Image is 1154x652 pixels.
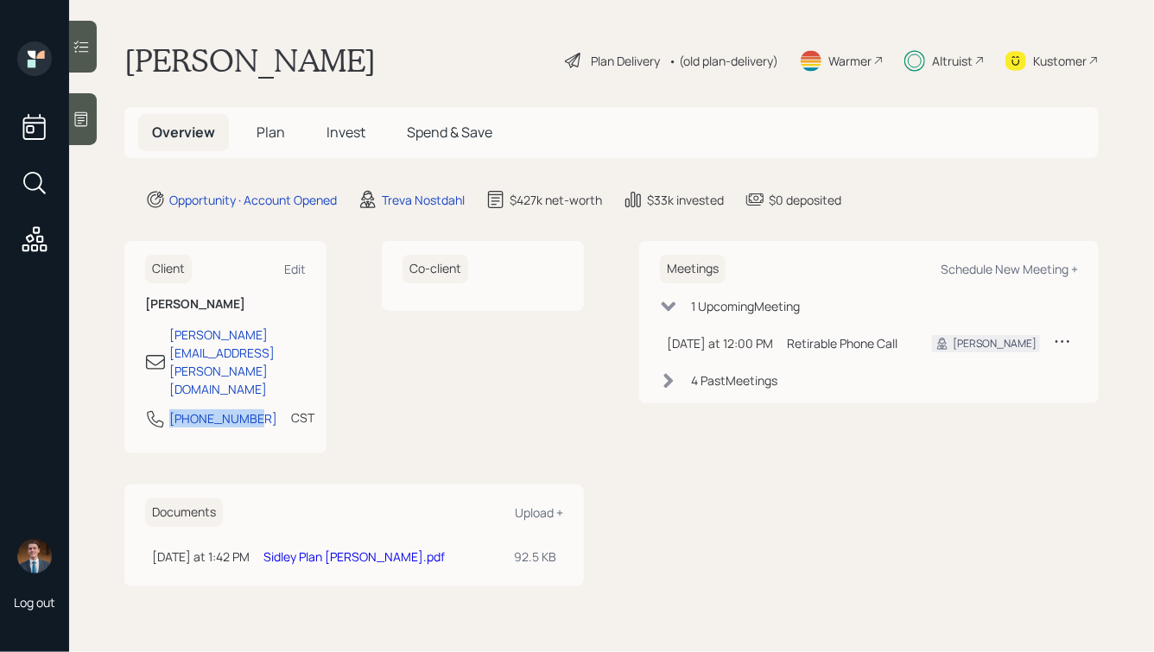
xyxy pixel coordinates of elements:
[691,371,777,389] div: 4 Past Meeting s
[291,408,314,427] div: CST
[787,334,904,352] div: Retirable Phone Call
[257,123,285,142] span: Plan
[515,504,563,521] div: Upload +
[152,123,215,142] span: Overview
[669,52,778,70] div: • (old plan-delivery)
[327,123,365,142] span: Invest
[14,594,55,611] div: Log out
[591,52,660,70] div: Plan Delivery
[284,261,306,277] div: Edit
[152,548,250,566] div: [DATE] at 1:42 PM
[514,548,556,566] div: 92.5 KB
[828,52,872,70] div: Warmer
[647,191,724,209] div: $33k invested
[145,297,306,312] h6: [PERSON_NAME]
[667,334,773,352] div: [DATE] at 12:00 PM
[145,255,192,283] h6: Client
[1033,52,1087,70] div: Kustomer
[953,336,1037,351] div: [PERSON_NAME]
[510,191,602,209] div: $427k net-worth
[263,548,445,565] a: Sidley Plan [PERSON_NAME].pdf
[932,52,973,70] div: Altruist
[17,539,52,573] img: hunter_neumayer.jpg
[169,409,277,427] div: [PHONE_NUMBER]
[382,191,465,209] div: Treva Nostdahl
[124,41,376,79] h1: [PERSON_NAME]
[691,297,800,315] div: 1 Upcoming Meeting
[169,326,306,398] div: [PERSON_NAME][EMAIL_ADDRESS][PERSON_NAME][DOMAIN_NAME]
[169,191,337,209] div: Opportunity · Account Opened
[407,123,492,142] span: Spend & Save
[403,255,468,283] h6: Co-client
[145,498,223,527] h6: Documents
[769,191,841,209] div: $0 deposited
[660,255,726,283] h6: Meetings
[941,261,1078,277] div: Schedule New Meeting +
